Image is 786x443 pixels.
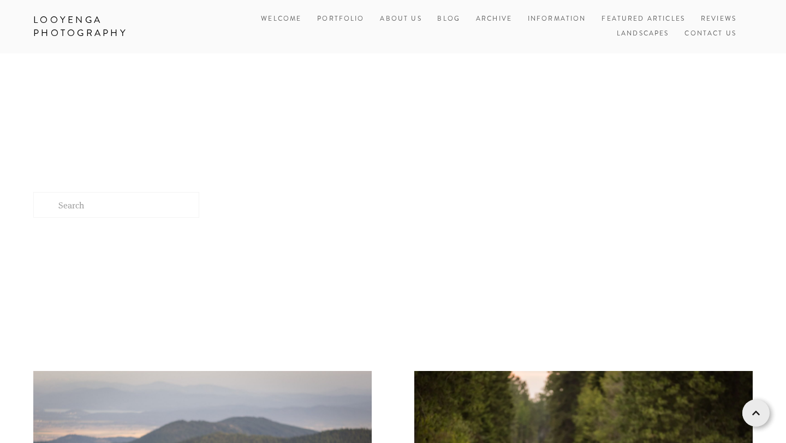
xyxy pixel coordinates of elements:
[25,11,189,43] a: Looyenga Photography
[528,14,586,23] a: Information
[380,12,421,27] a: About Us
[33,192,199,218] input: Search
[602,12,685,27] a: Featured Articles
[617,27,669,41] a: Landscapes
[33,236,753,291] h1: The Blog
[437,12,460,27] a: Blog
[261,12,301,27] a: Welcome
[317,14,364,23] a: Portfolio
[684,27,736,41] a: Contact Us
[476,12,512,27] a: Archive
[701,12,736,27] a: Reviews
